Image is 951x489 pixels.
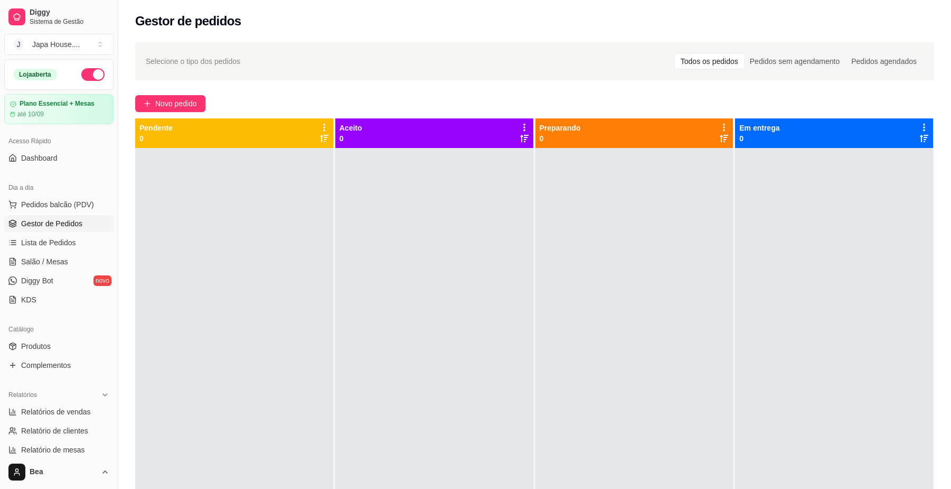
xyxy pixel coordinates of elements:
p: Preparando [540,123,581,133]
button: Pedidos balcão (PDV) [4,196,114,213]
span: Novo pedido [155,98,197,109]
span: Lista de Pedidos [21,237,76,248]
a: Diggy Botnovo [4,272,114,289]
span: Relatórios [8,391,37,399]
a: Lista de Pedidos [4,234,114,251]
div: Acesso Rápido [4,133,114,150]
span: plus [144,100,151,107]
p: 0 [739,133,779,144]
span: Diggy Bot [21,275,53,286]
span: Produtos [21,341,51,352]
div: Japa House. ... [32,39,80,50]
span: Bea [30,467,97,477]
button: Novo pedido [135,95,205,112]
a: Complementos [4,357,114,374]
a: KDS [4,291,114,308]
a: DiggySistema de Gestão [4,4,114,30]
div: Loja aberta [13,69,57,80]
a: Relatório de clientes [4,422,114,439]
span: Complementos [21,360,71,371]
article: Plano Essencial + Mesas [20,100,95,108]
a: Relatórios de vendas [4,403,114,420]
p: Aceito [340,123,362,133]
a: Gestor de Pedidos [4,215,114,232]
p: Pendente [139,123,173,133]
span: Selecione o tipo dos pedidos [146,56,240,67]
div: Dia a dia [4,179,114,196]
p: Em entrega [739,123,779,133]
span: Pedidos balcão (PDV) [21,199,94,210]
span: Dashboard [21,153,58,163]
a: Plano Essencial + Mesasaté 10/09 [4,94,114,124]
a: Relatório de mesas [4,441,114,458]
span: Diggy [30,8,109,17]
div: Todos os pedidos [675,54,744,69]
p: 0 [139,133,173,144]
button: Select a team [4,34,114,55]
span: Sistema de Gestão [30,17,109,26]
span: KDS [21,294,36,305]
span: Salão / Mesas [21,256,68,267]
span: Relatórios de vendas [21,407,91,417]
span: J [13,39,24,50]
div: Pedidos sem agendamento [744,54,845,69]
p: 0 [540,133,581,144]
div: Catálogo [4,321,114,338]
p: 0 [340,133,362,144]
span: Relatório de clientes [21,426,88,436]
button: Alterar Status [81,68,105,81]
a: Salão / Mesas [4,253,114,270]
h2: Gestor de pedidos [135,13,241,30]
button: Bea [4,459,114,485]
div: Pedidos agendados [845,54,922,69]
a: Produtos [4,338,114,355]
article: até 10/09 [17,110,44,118]
span: Gestor de Pedidos [21,218,82,229]
a: Dashboard [4,150,114,167]
span: Relatório de mesas [21,445,85,455]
